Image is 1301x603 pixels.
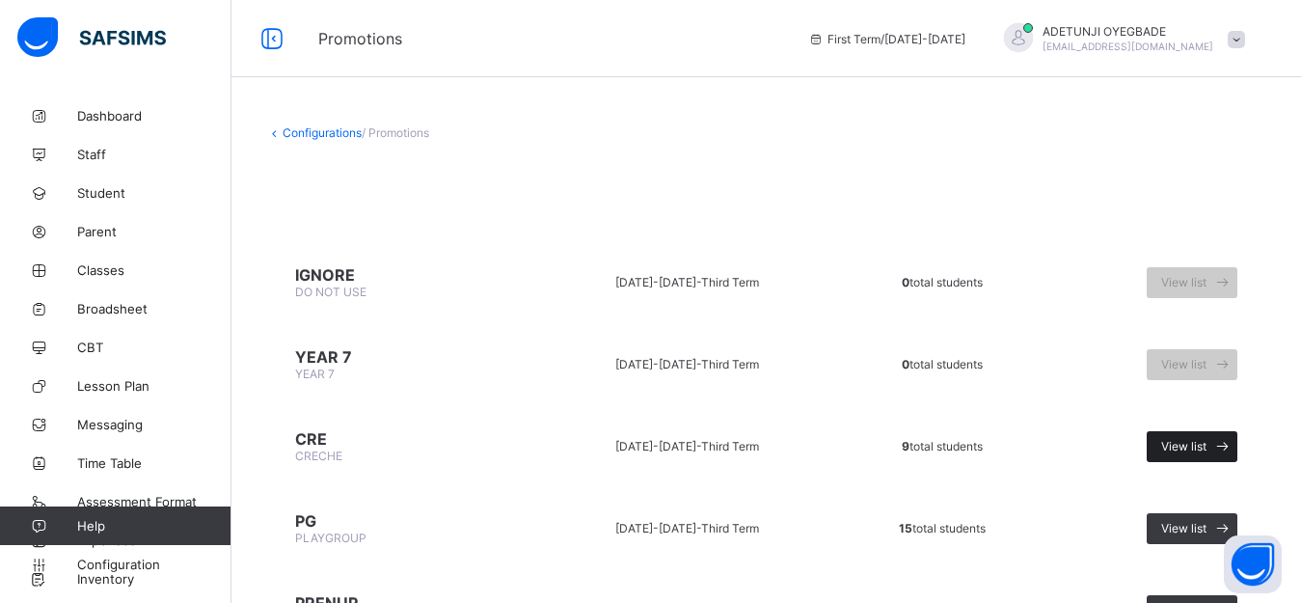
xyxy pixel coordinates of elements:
button: Open asap [1224,535,1282,593]
b: 9 [902,439,909,453]
span: Assessment Format [77,494,231,509]
span: View list [1161,275,1206,289]
span: IGNORE [295,265,511,285]
span: View list [1161,357,1206,371]
span: Classes [77,262,231,278]
span: Messaging [77,417,231,432]
a: Configurations [283,125,362,140]
span: Third Term [701,275,759,289]
span: [DATE]-[DATE] - [615,521,701,535]
span: CRECHE [295,449,342,463]
div: ADETUNJIOYEGBADE [985,23,1255,55]
span: Third Term [701,439,759,453]
span: session/term information [808,32,965,46]
span: Lesson Plan [77,378,231,394]
span: View list [1161,439,1206,453]
span: Help [77,518,230,534]
span: YEAR 7 [295,367,335,381]
span: Dashboard [77,108,231,123]
span: Third Term [701,357,759,371]
span: Third Term [701,521,759,535]
span: Parent [77,224,231,239]
span: total students [902,439,983,453]
span: total students [902,357,983,371]
span: YEAR 7 [295,347,511,367]
span: CRE [295,429,511,449]
span: Staff [77,147,231,162]
b: 15 [899,521,912,535]
b: 0 [902,275,909,289]
span: Broadsheet [77,301,231,316]
span: / Promotions [362,125,429,140]
span: Time Table [77,455,231,471]
span: View list [1161,521,1206,535]
span: [DATE]-[DATE] - [615,275,701,289]
span: [DATE]-[DATE] - [615,357,701,371]
span: [DATE]-[DATE] - [615,439,701,453]
span: DO NOT USE [295,285,366,299]
span: Configuration [77,557,230,572]
img: safsims [17,17,166,58]
span: CBT [77,340,231,355]
b: 0 [902,357,909,371]
span: [EMAIL_ADDRESS][DOMAIN_NAME] [1043,41,1213,52]
span: Promotions [318,29,779,48]
span: Student [77,185,231,201]
span: PLAYGROUP [295,531,366,545]
span: total students [902,275,983,289]
span: total students [899,521,986,535]
span: ADETUNJI OYEGBADE [1043,24,1213,39]
span: PG [295,511,511,531]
